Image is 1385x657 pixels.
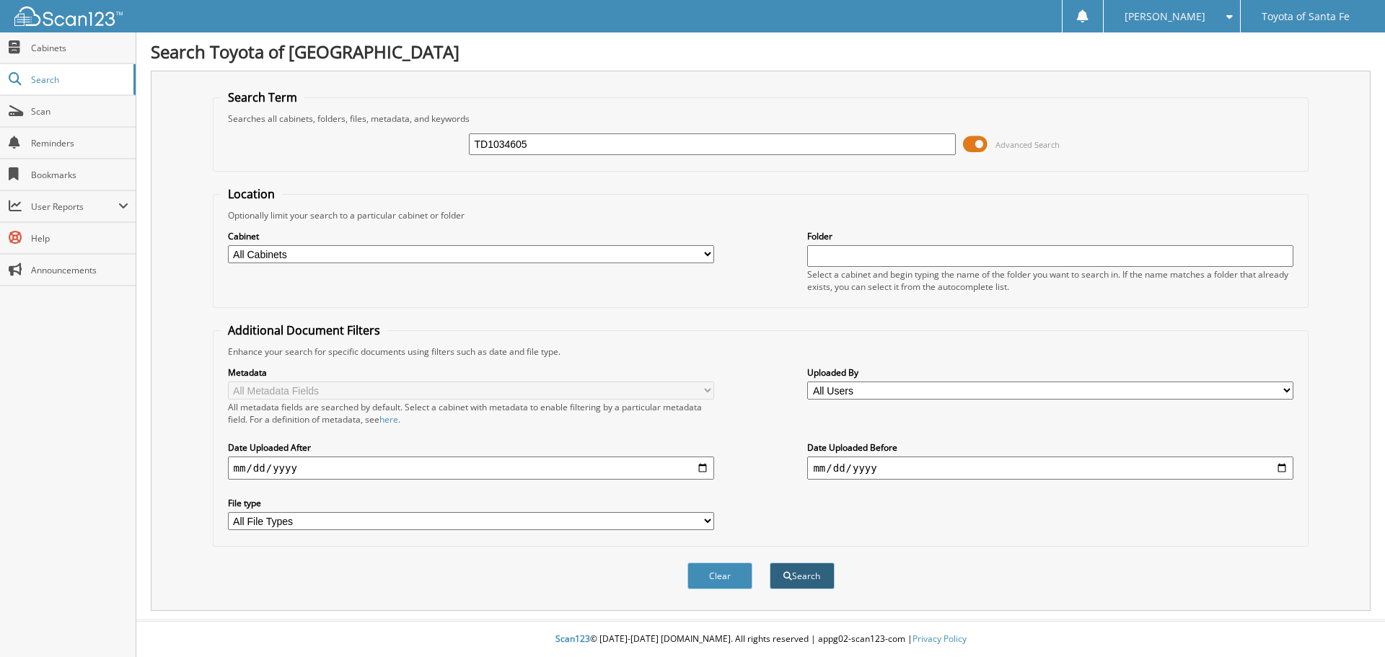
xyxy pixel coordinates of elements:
[151,40,1371,63] h1: Search Toyota of [GEOGRAPHIC_DATA]
[136,622,1385,657] div: © [DATE]-[DATE] [DOMAIN_NAME]. All rights reserved | appg02-scan123-com |
[1313,588,1385,657] iframe: Chat Widget
[807,441,1293,454] label: Date Uploaded Before
[31,264,128,276] span: Announcements
[913,632,967,645] a: Privacy Policy
[807,230,1293,242] label: Folder
[228,457,714,480] input: start
[31,74,126,86] span: Search
[31,232,128,244] span: Help
[31,42,128,54] span: Cabinets
[221,89,304,105] legend: Search Term
[31,169,128,181] span: Bookmarks
[228,441,714,454] label: Date Uploaded After
[555,632,590,645] span: Scan123
[807,457,1293,480] input: end
[1125,12,1205,21] span: [PERSON_NAME]
[770,563,835,589] button: Search
[221,113,1301,125] div: Searches all cabinets, folders, files, metadata, and keywords
[379,413,398,425] a: here
[228,230,714,242] label: Cabinet
[221,345,1301,358] div: Enhance your search for specific documents using filters such as date and file type.
[228,497,714,509] label: File type
[221,186,282,202] legend: Location
[31,105,128,118] span: Scan
[228,366,714,379] label: Metadata
[221,322,387,338] legend: Additional Document Filters
[687,563,752,589] button: Clear
[807,268,1293,293] div: Select a cabinet and begin typing the name of the folder you want to search in. If the name match...
[807,366,1293,379] label: Uploaded By
[228,401,714,425] div: All metadata fields are searched by default. Select a cabinet with metadata to enable filtering b...
[221,209,1301,221] div: Optionally limit your search to a particular cabinet or folder
[995,139,1060,150] span: Advanced Search
[14,6,123,26] img: scan123-logo-white.svg
[31,200,118,213] span: User Reports
[31,137,128,149] span: Reminders
[1262,12,1350,21] span: Toyota of Santa Fe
